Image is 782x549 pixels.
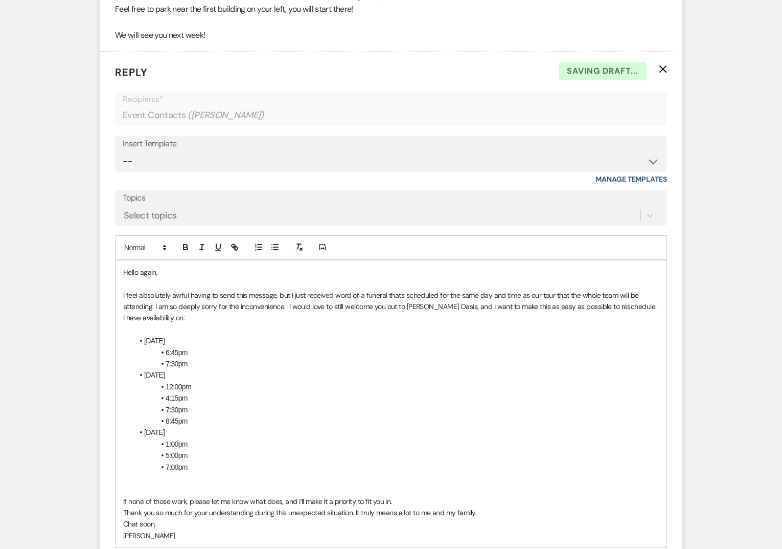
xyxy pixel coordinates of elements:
[123,290,659,324] p: I feel absolutely awful having to send this message, but I just received word of a funeral thats ...
[115,3,667,16] p: Feel free to park near the first building on your left, you will start there!
[188,108,264,122] span: ( [PERSON_NAME] )
[133,427,659,438] li: [DATE]
[124,208,177,222] div: Select topics
[559,62,647,80] span: Saving draft...
[123,105,659,125] div: Event Contacts
[123,530,659,541] p: [PERSON_NAME]
[133,404,659,415] li: 7:30pm
[133,335,659,346] li: [DATE]
[123,93,659,106] p: Recipients*
[123,267,659,278] p: Hello again,
[123,191,659,206] label: Topics
[133,347,659,358] li: 6:45pm
[123,507,659,518] p: Thank you so much for your understanding during this unexpected situation. It truly means a lot t...
[133,438,659,450] li: 1:00pm
[115,29,667,42] p: We will see you next week!
[133,415,659,427] li: 8:45pm
[133,381,659,392] li: 12:00pm
[133,462,659,473] li: 7:00pm
[595,174,667,184] a: Manage Templates
[123,518,659,530] p: Chat soon,
[123,137,659,151] div: Insert Template
[115,65,148,79] span: Reply
[133,392,659,404] li: 4:15pm
[123,496,659,507] p: If none of those work, please let me know what does, and I’ll make it a priority to fit you in.
[133,369,659,381] li: [DATE]
[133,358,659,369] li: 7:30pm
[133,450,659,461] li: 5:00pm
